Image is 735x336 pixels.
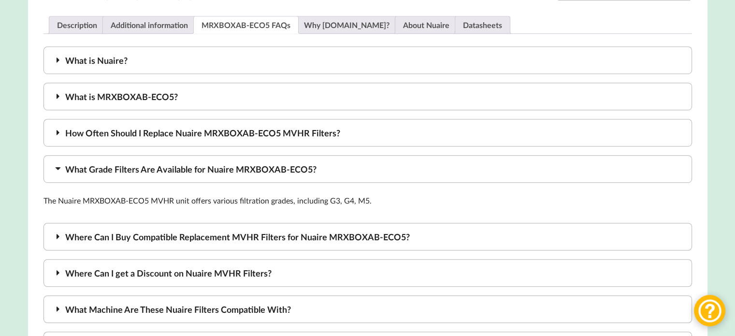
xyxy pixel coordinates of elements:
a: About Nuaire [403,16,449,33]
a: Datasheets [463,16,502,33]
a: Additional information [111,16,188,33]
div: Where Can I get a Discount on Nuaire MVHR Filters? [43,259,692,287]
div: What Machine Are These Nuaire Filters Compatible With? [43,295,692,323]
a: Description [57,16,97,33]
a: Why [DOMAIN_NAME]? [304,16,389,33]
div: Where Can I Buy Compatible Replacement MVHR Filters for Nuaire MRXBOXAB-ECO5? [43,223,692,250]
div: How Often Should I Replace Nuaire MRXBOXAB-ECO5 MVHR Filters? [43,119,692,146]
p: The Nuaire MRXBOXAB-ECO5 MVHR unit offers various filtration grades, including G3, G4, M5. [43,195,692,206]
div: What Grade Filters Are Available for Nuaire MRXBOXAB-ECO5? [43,155,692,183]
a: MRXBOXAB-ECO5 FAQs [202,16,290,33]
div: What is Nuaire? [43,46,692,74]
div: What is MRXBOXAB-ECO5? [43,83,692,110]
